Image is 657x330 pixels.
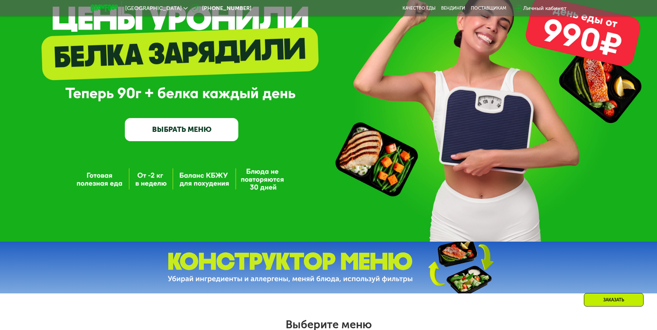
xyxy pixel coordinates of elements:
[125,118,238,141] a: ВЫБРАТЬ МЕНЮ
[471,6,506,11] div: поставщикам
[441,6,465,11] a: Вендинги
[584,293,644,307] div: Заказать
[523,4,567,12] div: Личный кабинет
[125,6,182,11] span: [GEOGRAPHIC_DATA]
[191,4,251,12] a: [PHONE_NUMBER]
[402,6,436,11] a: Качество еды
